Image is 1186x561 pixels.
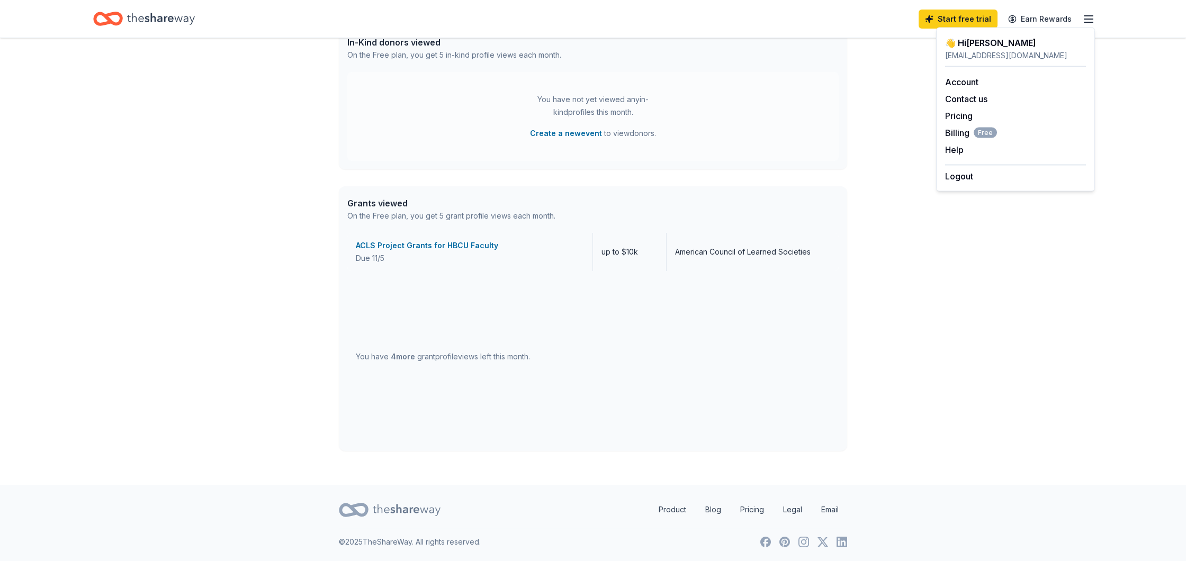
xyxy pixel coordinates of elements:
[356,252,584,265] div: Due 11/5
[732,499,772,520] a: Pricing
[919,10,998,29] a: Start free trial
[593,233,667,271] div: up to $10k
[775,499,811,520] a: Legal
[347,197,555,210] div: Grants viewed
[530,127,602,140] button: Create a newevent
[945,126,997,139] button: BillingFree
[530,127,656,140] span: to view donors .
[945,93,987,105] button: Contact us
[650,499,695,520] a: Product
[356,239,584,252] div: ACLS Project Grants for HBCU Faculty
[339,536,481,548] p: © 2025 TheShareWay. All rights reserved.
[347,49,561,61] div: On the Free plan, you get 5 in-kind profile views each month.
[945,49,1086,62] div: [EMAIL_ADDRESS][DOMAIN_NAME]
[527,93,659,119] div: You have not yet viewed any in-kind profiles this month.
[945,170,973,183] button: Logout
[93,6,195,31] a: Home
[945,126,997,139] span: Billing
[945,77,978,87] a: Account
[945,37,1086,49] div: 👋 Hi [PERSON_NAME]
[347,210,555,222] div: On the Free plan, you get 5 grant profile views each month.
[945,143,964,156] button: Help
[945,111,973,121] a: Pricing
[1002,10,1078,29] a: Earn Rewards
[650,499,847,520] nav: quick links
[391,352,415,361] span: 4 more
[697,499,730,520] a: Blog
[356,350,530,363] div: You have grant profile views left this month.
[347,36,561,49] div: In-Kind donors viewed
[974,128,997,138] span: Free
[813,499,847,520] a: Email
[675,246,811,258] div: American Council of Learned Societies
